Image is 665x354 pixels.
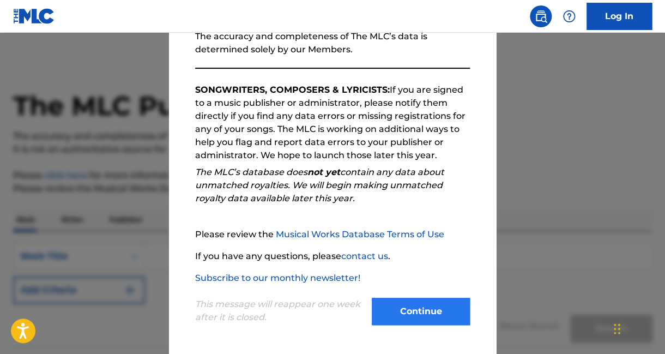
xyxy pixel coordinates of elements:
a: Subscribe to our monthly newsletter! [195,273,360,283]
iframe: Chat Widget [610,302,665,354]
em: The MLC’s database does contain any data about unmatched royalties. We will begin making unmatche... [195,167,444,203]
a: contact us [341,251,388,261]
strong: SONGWRITERS, COMPOSERS & LYRICISTS: [195,85,390,95]
img: search [534,10,547,23]
button: Continue [372,298,470,325]
a: Log In [587,3,652,30]
p: If you are signed to a music publisher or administrator, please notify them directly if you find ... [195,83,470,162]
p: If you have any questions, please . [195,250,470,263]
a: Public Search [530,5,552,27]
p: The accuracy and completeness of The MLC’s data is determined solely by our Members. [195,30,470,56]
img: MLC Logo [13,8,55,24]
p: Please review the [195,228,470,241]
img: help [563,10,576,23]
a: Musical Works Database Terms of Use [276,229,444,239]
p: This message will reappear one week after it is closed. [195,298,365,324]
strong: not yet [307,167,340,177]
div: Drag [614,313,620,345]
div: Help [558,5,580,27]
